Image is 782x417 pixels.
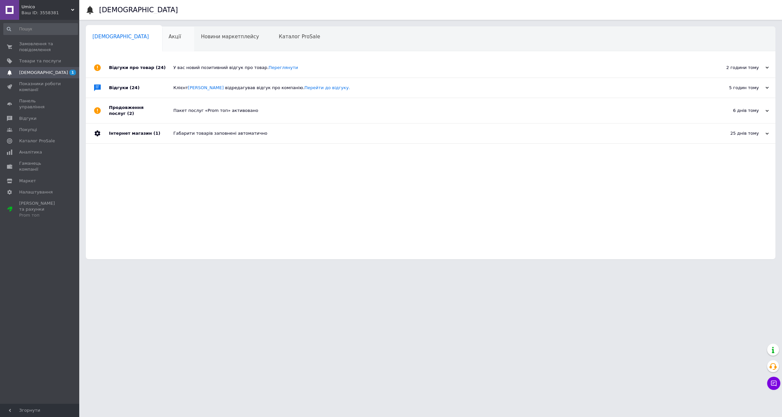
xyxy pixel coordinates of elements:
[19,116,36,122] span: Відгуки
[69,70,76,75] span: 1
[109,98,173,123] div: Продовження послуг
[99,6,178,14] h1: [DEMOGRAPHIC_DATA]
[109,123,173,143] div: Інтернет магазин
[225,85,350,90] span: відредагував відгук про компанію.
[109,58,173,78] div: Відгуки про товар
[703,108,769,114] div: 6 днів тому
[767,377,780,390] button: Чат з покупцем
[21,4,71,10] span: Umico
[703,85,769,91] div: 5 годин тому
[173,65,703,71] div: У вас новий позитивний відгук про товар.
[173,108,703,114] div: Пакет послуг «Prom топ» активовано
[703,130,769,136] div: 25 днів тому
[19,178,36,184] span: Маркет
[169,34,181,40] span: Акції
[156,65,166,70] span: (24)
[21,10,79,16] div: Ваш ID: 3558381
[279,34,320,40] span: Каталог ProSale
[188,85,224,90] a: [PERSON_NAME]
[19,160,61,172] span: Гаманець компанії
[268,65,298,70] a: Переглянути
[19,149,42,155] span: Аналітика
[19,41,61,53] span: Замовлення та повідомлення
[3,23,78,35] input: Пошук
[153,131,160,136] span: (1)
[19,200,61,219] span: [PERSON_NAME] та рахунки
[304,85,350,90] a: Перейти до відгуку.
[173,130,703,136] div: Габарити товарів заповнені автоматично
[19,138,55,144] span: Каталог ProSale
[92,34,149,40] span: [DEMOGRAPHIC_DATA]
[19,81,61,93] span: Показники роботи компанії
[703,65,769,71] div: 2 години тому
[173,85,350,90] span: Клієнт
[127,111,134,116] span: (2)
[109,78,173,98] div: Відгуки
[19,70,68,76] span: [DEMOGRAPHIC_DATA]
[19,212,61,218] div: Prom топ
[201,34,259,40] span: Новини маркетплейсу
[19,127,37,133] span: Покупці
[19,189,53,195] span: Налаштування
[19,58,61,64] span: Товари та послуги
[130,85,140,90] span: (24)
[19,98,61,110] span: Панель управління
